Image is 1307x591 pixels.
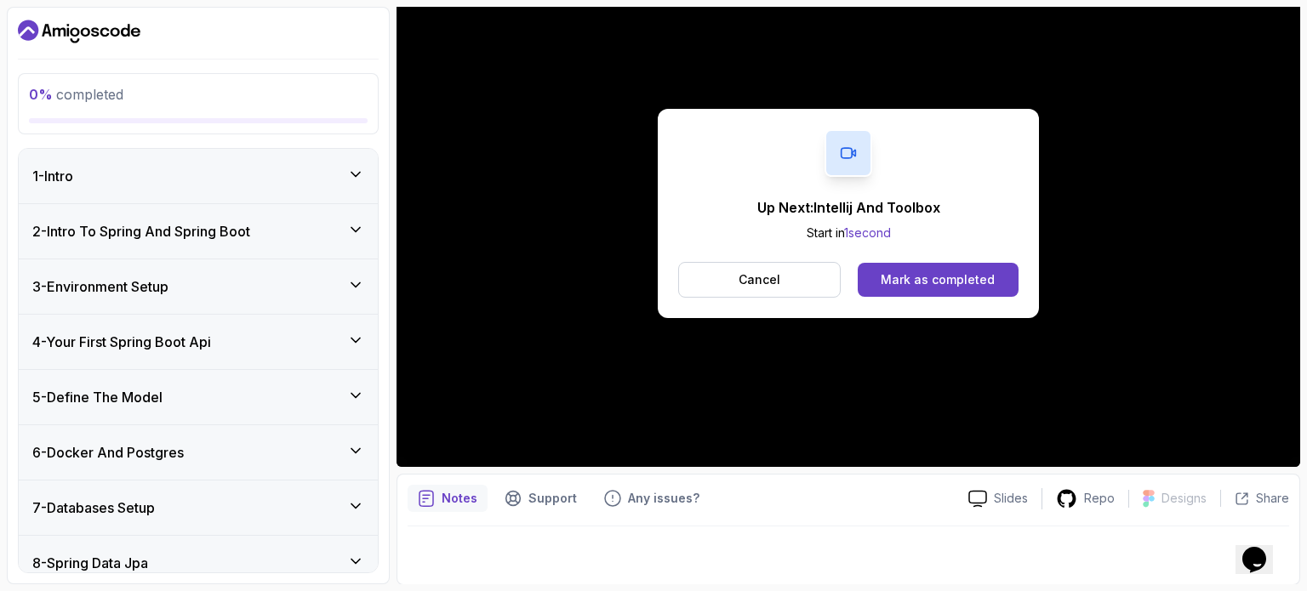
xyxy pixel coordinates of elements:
[32,497,155,518] h3: 7 - Databases Setup
[528,490,577,507] p: Support
[32,166,73,186] h3: 1 - Intro
[29,86,53,103] span: 0 %
[32,553,148,573] h3: 8 - Spring Data Jpa
[1042,488,1128,509] a: Repo
[494,485,587,512] button: Support button
[955,490,1042,508] a: Slides
[32,332,211,352] h3: 4 - Your First Spring Boot Api
[32,221,250,242] h3: 2 - Intro To Spring And Spring Boot
[628,490,699,507] p: Any issues?
[32,442,184,463] h3: 6 - Docker And Postgres
[1161,490,1207,507] p: Designs
[881,271,995,288] div: Mark as completed
[19,259,378,314] button: 3-Environment Setup
[19,536,378,590] button: 8-Spring Data Jpa
[594,485,710,512] button: Feedback button
[19,315,378,369] button: 4-Your First Spring Boot Api
[858,263,1019,297] button: Mark as completed
[408,485,488,512] button: notes button
[32,387,163,407] h3: 5 - Define The Model
[19,204,378,259] button: 2-Intro To Spring And Spring Boot
[757,197,940,218] p: Up Next: Intellij And Toolbox
[994,490,1028,507] p: Slides
[1084,490,1115,507] p: Repo
[844,225,891,240] span: 1 second
[19,370,378,424] button: 5-Define The Model
[442,490,477,507] p: Notes
[19,480,378,535] button: 7-Databases Setup
[1220,490,1289,507] button: Share
[19,149,378,203] button: 1-Intro
[757,224,940,242] p: Start in
[32,276,168,297] h3: 3 - Environment Setup
[678,262,841,298] button: Cancel
[29,86,123,103] span: completed
[739,271,780,288] p: Cancel
[18,18,140,45] a: Dashboard
[19,425,378,480] button: 6-Docker And Postgres
[1256,490,1289,507] p: Share
[1236,523,1290,574] iframe: chat widget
